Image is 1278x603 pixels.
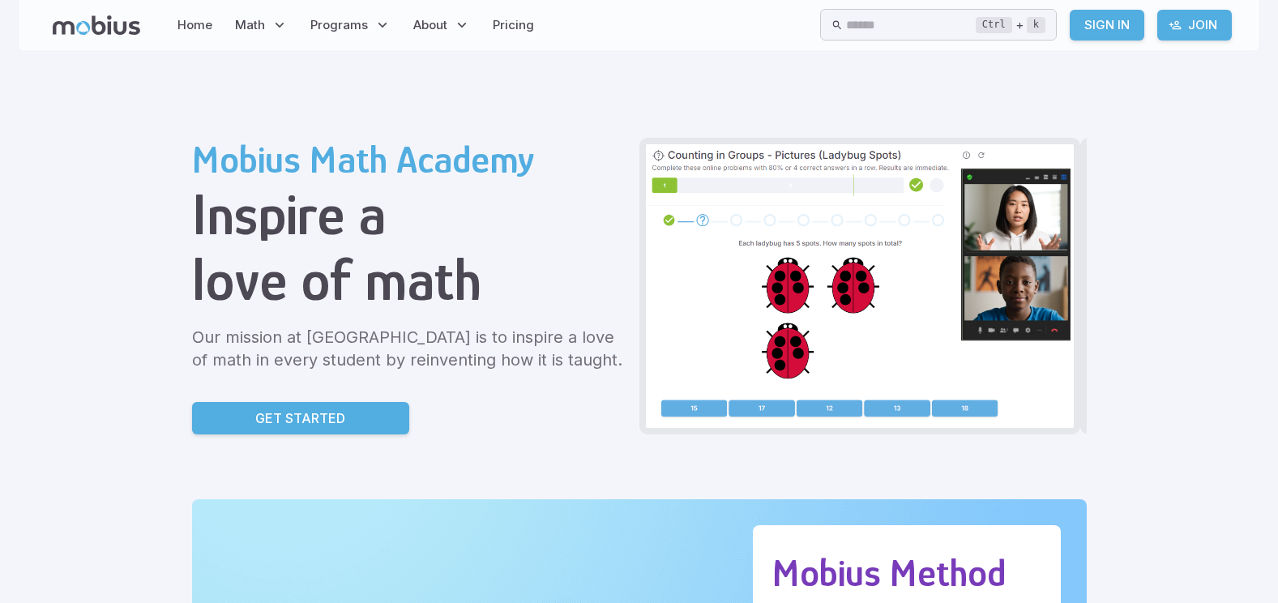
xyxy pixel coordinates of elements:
span: Math [235,16,265,34]
p: Our mission at [GEOGRAPHIC_DATA] is to inspire a love of math in every student by reinventing how... [192,326,626,371]
a: Home [173,6,217,44]
h1: Inspire a [192,182,626,247]
kbd: k [1027,17,1045,33]
a: Sign In [1070,10,1144,41]
h2: Mobius Method [772,551,1041,595]
h1: love of math [192,247,626,313]
h2: Mobius Math Academy [192,138,626,182]
span: About [413,16,447,34]
kbd: Ctrl [976,17,1012,33]
a: Join [1157,10,1232,41]
img: Grade 2 Class [646,144,1074,428]
span: Programs [310,16,368,34]
div: + [976,15,1045,35]
a: Get Started [192,402,409,434]
a: Pricing [488,6,539,44]
p: Get Started [255,408,345,428]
